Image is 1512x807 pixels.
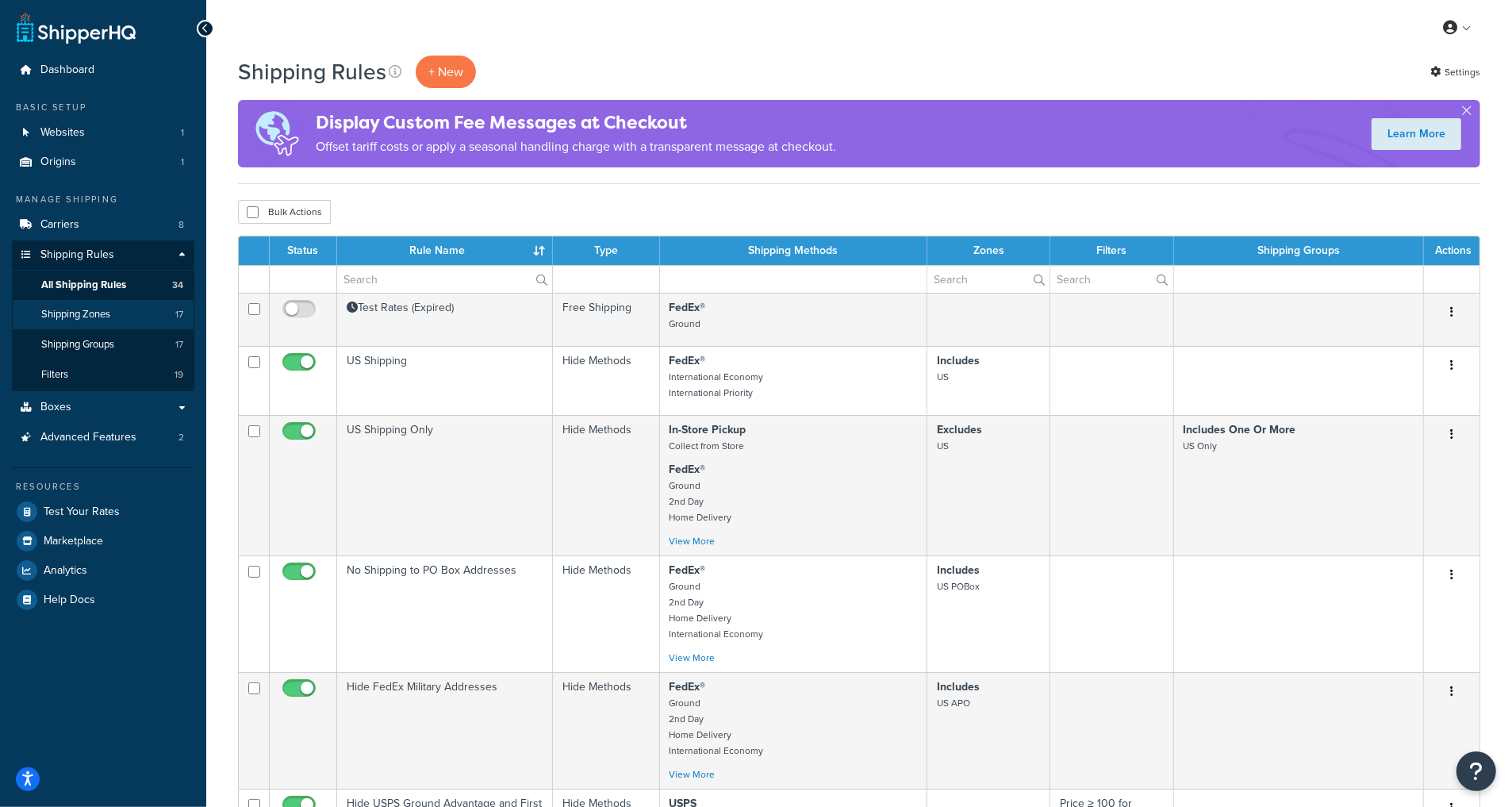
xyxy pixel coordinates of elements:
span: Filters [41,368,68,382]
a: Shipping Groups 17 [12,330,194,359]
strong: FedEx® [670,678,706,695]
div: Resources [12,480,194,494]
input: Search [337,266,552,293]
span: 17 [175,338,183,352]
small: Collect from Store [670,439,745,453]
a: Dashboard [12,56,194,85]
a: View More [670,767,716,782]
th: Actions [1424,236,1479,265]
th: Status [270,236,337,265]
li: Carriers [12,210,194,240]
li: Advanced Features [12,423,194,452]
td: Free Shipping [553,293,660,346]
th: Shipping Groups [1174,236,1424,265]
span: Shipping Zones [41,308,110,321]
strong: Includes One Or More [1184,421,1296,438]
li: Websites [12,118,194,148]
small: US [937,370,949,384]
strong: FedEx® [670,352,706,369]
a: Advanced Features 2 [12,423,194,452]
li: Filters [12,360,194,390]
a: Websites 1 [12,118,194,148]
a: Carriers 8 [12,210,194,240]
li: All Shipping Rules [12,271,194,300]
td: Hide Methods [553,346,660,415]
span: Boxes [40,401,71,414]
td: US Shipping [337,346,553,415]
strong: Includes [937,562,980,578]
span: Dashboard [40,63,94,77]
h1: Shipping Rules [238,56,386,87]
input: Search [927,266,1050,293]
small: Ground 2nd Day Home Delivery International Economy [670,696,764,758]
a: Boxes [12,393,194,422]
td: Hide Methods [553,672,660,789]
li: Shipping Groups [12,330,194,359]
th: Filters [1050,236,1173,265]
span: Shipping Rules [40,248,114,262]
td: US Shipping Only [337,415,553,555]
small: US POBox [937,579,980,594]
a: Settings [1430,61,1480,83]
td: Hide FedEx Military Addresses [337,672,553,789]
span: All Shipping Rules [41,279,126,292]
small: Ground [670,317,701,331]
span: Help Docs [44,594,95,607]
span: Analytics [44,564,87,578]
span: 17 [175,308,183,321]
strong: FedEx® [670,299,706,316]
td: Test Rates (Expired) [337,293,553,346]
div: Basic Setup [12,101,194,114]
th: Zones [927,236,1050,265]
small: US [937,439,949,453]
span: 8 [178,218,184,232]
div: Manage Shipping [12,193,194,206]
a: Help Docs [12,586,194,614]
a: Filters 19 [12,360,194,390]
td: Hide Methods [553,555,660,672]
span: Origins [40,156,76,169]
small: US APO [937,696,970,710]
span: Test Your Rates [44,505,120,519]
li: Origins [12,148,194,177]
span: Advanced Features [40,431,136,444]
a: Learn More [1372,118,1461,150]
strong: FedEx® [670,461,706,478]
a: All Shipping Rules 34 [12,271,194,300]
span: 2 [178,431,184,444]
a: ShipperHQ Home [17,12,136,44]
a: Analytics [12,556,194,585]
span: 1 [181,156,184,169]
li: Shipping Rules [12,240,194,391]
strong: Includes [937,678,980,695]
button: Open Resource Center [1456,751,1496,791]
th: Shipping Methods [660,236,928,265]
a: View More [670,651,716,665]
span: 1 [181,126,184,140]
a: View More [670,534,716,548]
a: Shipping Rules [12,240,194,270]
strong: FedEx® [670,562,706,578]
a: Shipping Zones 17 [12,300,194,329]
td: Hide Methods [553,415,660,555]
img: duties-banner-06bc72dcb5fe05cb3f9472aba00be2ae8eb53ab6f0d8bb03d382ba314ac3c341.png [238,100,316,167]
span: Shipping Groups [41,338,114,352]
a: Test Your Rates [12,498,194,526]
a: Marketplace [12,527,194,555]
p: + New [416,56,476,88]
small: Ground 2nd Day Home Delivery International Economy [670,579,764,641]
h4: Display Custom Fee Messages at Checkout [316,110,836,136]
button: Bulk Actions [238,200,331,224]
span: Websites [40,126,85,140]
li: Shipping Zones [12,300,194,329]
small: Ground 2nd Day Home Delivery [670,478,732,525]
strong: Includes [937,352,980,369]
th: Rule Name : activate to sort column ascending [337,236,553,265]
td: No Shipping to PO Box Addresses [337,555,553,672]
